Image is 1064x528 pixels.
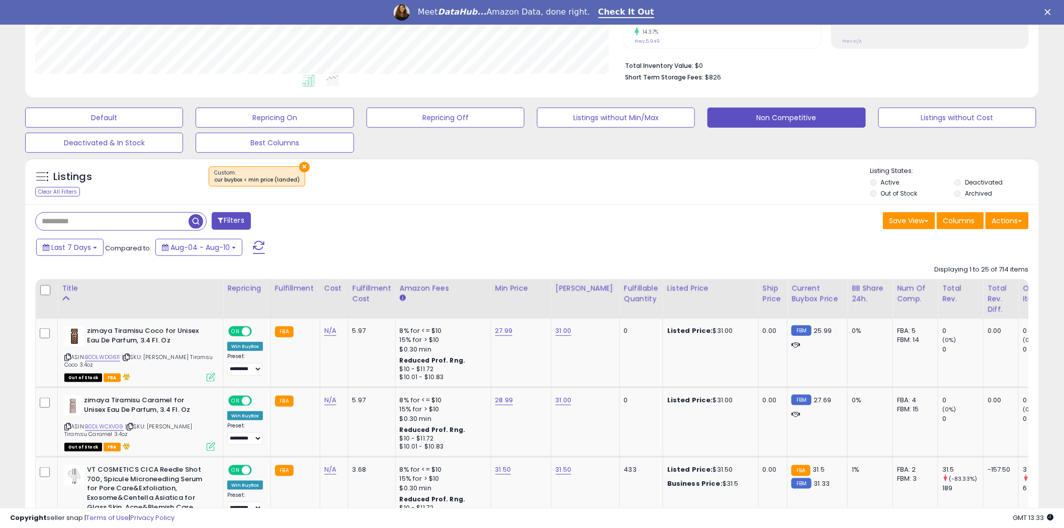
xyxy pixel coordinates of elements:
[705,72,721,82] span: $826
[495,283,547,294] div: Min Price
[1023,405,1037,413] small: (0%)
[155,239,242,256] button: Aug-04 - Aug-10
[878,108,1036,128] button: Listings without Cost
[814,326,832,335] span: 25.99
[1023,414,1063,423] div: 0
[352,465,388,474] div: 3.68
[897,326,930,335] div: FBA: 5
[10,513,47,522] strong: Copyright
[400,335,483,344] div: 15% for > $10
[87,326,209,347] b: zimaya Tiramisu Coco for Unisex Eau De Parfum, 3.4 Fl. Oz
[400,414,483,423] div: $0.30 min
[400,326,483,335] div: 8% for <= $10
[852,465,885,474] div: 1%
[1045,9,1055,15] div: Close
[1013,513,1054,522] span: 2025-08-18 13:33 GMT
[791,395,811,405] small: FBM
[418,7,590,17] div: Meet Amazon Data, done right.
[667,326,713,335] b: Listed Price:
[942,396,983,405] div: 0
[196,133,353,153] button: Best Columns
[624,465,655,474] div: 433
[438,7,487,17] i: DataHub...
[842,38,862,44] small: Prev: N/A
[275,326,294,337] small: FBA
[104,374,121,382] span: FBA
[400,356,466,365] b: Reduced Prof. Rng.
[897,283,934,304] div: Num of Comp.
[227,353,263,376] div: Preset:
[937,212,984,229] button: Columns
[495,465,511,475] a: 31.50
[881,178,900,187] label: Active
[299,162,310,172] button: ×
[227,492,263,514] div: Preset:
[763,396,779,405] div: 0.00
[352,326,388,335] div: 5.97
[624,283,659,304] div: Fulfillable Quantity
[537,108,695,128] button: Listings without Min/Max
[852,396,885,405] div: 0%
[35,187,80,197] div: Clear All Filters
[400,434,483,443] div: $10 - $11.72
[400,373,483,382] div: $10.01 - $10.83
[556,283,615,294] div: [PERSON_NAME]
[85,422,124,431] a: B0DLWCXVG9
[814,395,832,405] span: 27.69
[25,133,183,153] button: Deactivated & In Stock
[763,465,779,474] div: 0.00
[53,170,92,184] h5: Listings
[883,212,935,229] button: Save View
[84,396,206,417] b: zimaya Tiramisu Caramel for Unisex Eau De Parfum, 3.4 Fl. Oz
[1023,336,1037,344] small: (0%)
[791,325,811,336] small: FBM
[897,396,930,405] div: FBA: 4
[624,326,655,335] div: 0
[556,465,572,475] a: 31.50
[324,465,336,475] a: N/A
[942,283,979,304] div: Total Rev.
[763,283,783,304] div: Ship Price
[214,169,300,184] span: Custom:
[196,108,353,128] button: Repricing On
[965,178,1003,187] label: Deactivated
[400,443,483,451] div: $10.01 - $10.83
[64,422,192,437] span: | SKU: [PERSON_NAME] Tiramsu Caramel 3.4oz
[965,189,992,198] label: Archived
[400,425,466,434] b: Reduced Prof. Rng.
[352,283,391,304] div: Fulfillment Cost
[495,395,513,405] a: 28.99
[400,283,487,294] div: Amazon Fees
[229,397,242,405] span: ON
[400,495,466,503] b: Reduced Prof. Rng.
[791,283,843,304] div: Current Buybox Price
[667,465,751,474] div: $31.50
[1023,465,1063,474] div: 3
[121,373,131,380] i: hazardous material
[400,465,483,474] div: 8% for <= $10
[64,465,84,485] img: 316OpIa0rML._SL40_.jpg
[897,474,930,483] div: FBM: 3
[250,397,267,405] span: OFF
[667,326,751,335] div: $31.00
[635,38,660,44] small: Prev: 5,949
[250,327,267,336] span: OFF
[121,443,131,450] i: hazardous material
[598,7,655,18] a: Check It Out
[667,465,713,474] b: Listed Price:
[104,443,121,452] span: FBA
[214,177,300,184] div: cur buybox < min price (landed)
[229,327,242,336] span: ON
[170,242,230,252] span: Aug-04 - Aug-10
[852,326,885,335] div: 0%
[495,326,513,336] a: 27.99
[935,265,1029,275] div: Displaying 1 to 25 of 714 items
[942,336,956,344] small: (0%)
[51,242,91,252] span: Last 7 Days
[85,353,120,362] a: B0DLWDG611
[942,345,983,354] div: 0
[942,414,983,423] div: 0
[10,513,174,523] div: seller snap | |
[667,395,713,405] b: Listed Price:
[400,396,483,405] div: 8% for <= $10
